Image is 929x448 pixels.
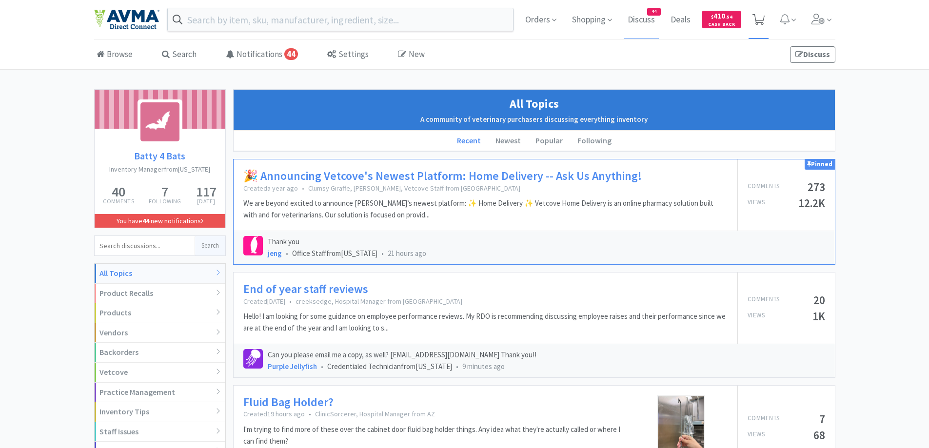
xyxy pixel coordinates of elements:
[94,40,135,70] a: Browse
[748,197,765,209] p: Views
[195,236,225,255] button: Search
[748,181,780,193] p: Comments
[243,282,368,296] a: End of year staff reviews
[624,16,659,24] a: Discuss44
[95,164,225,175] h2: Inventory Manager from [US_STATE]
[381,249,384,258] span: •
[103,185,134,198] h5: 40
[450,131,488,151] li: Recent
[808,181,825,193] h5: 273
[708,22,735,28] span: Cash Back
[243,297,728,306] p: Created [DATE] creeksedge, Hospital Manager from [GEOGRAPHIC_DATA]
[243,395,334,409] a: Fluid Bag Holder?
[159,40,199,70] a: Search
[702,6,741,33] a: $410.54Cash Back
[798,197,825,209] h5: 12.2K
[268,361,825,372] div: Credentialed Technician from [US_STATE]
[812,311,825,322] h5: 1K
[95,363,225,383] div: Vetcove
[243,424,630,447] p: I'm trying to find more of these over the cabinet door fluid bag holder things. Any idea what the...
[309,409,311,418] span: •
[570,131,619,151] li: Following
[243,409,630,418] p: Created 19 hours ago ClinicSorcerer, Hospital Manager from AZ
[456,362,458,371] span: •
[168,8,514,31] input: Search by item, sku, manufacturer, ingredient, size...
[321,362,323,371] span: •
[302,184,304,193] span: •
[268,362,317,371] a: Purple Jellyfish
[286,249,288,258] span: •
[223,40,300,70] a: Notifications44
[388,249,426,258] span: 21 hours ago
[725,14,732,20] span: . 54
[268,248,825,259] div: Office Staff from [US_STATE]
[149,185,181,198] h5: 7
[95,303,225,323] div: Products
[243,184,728,193] p: Created a year ago Clumsy Giraffe, [PERSON_NAME], Vetcove Staff from [GEOGRAPHIC_DATA]
[243,197,728,221] p: We are beyond excited to announce [PERSON_NAME]’s newest platform: ✨ Home Delivery ✨ Vetcove Home...
[95,422,225,442] div: Staff Issues
[196,198,217,204] p: [DATE]
[790,46,835,63] a: Discuss
[268,249,282,258] a: jeng
[748,429,765,441] p: Views
[243,311,728,334] p: Hello! I am looking for some guidance on employee performance reviews. My RDO is recommending dis...
[805,159,835,170] div: Pinned
[94,9,159,30] img: e4e33dab9f054f5782a47901c742baa9_102.png
[196,185,217,198] h5: 117
[95,236,195,255] input: Search discussions...
[648,8,660,15] span: 44
[95,402,225,422] div: Inventory Tips
[95,383,225,403] div: Practice Management
[238,114,830,125] h2: A community of veterinary purchasers discussing everything inventory
[142,216,149,225] strong: 44
[95,264,225,284] div: All Topics
[268,236,825,248] p: Thank you
[813,429,825,441] h5: 68
[748,413,780,425] p: Comments
[325,40,371,70] a: Settings
[238,95,830,113] h1: All Topics
[95,214,225,228] a: You have44 new notifications
[488,131,528,151] li: Newest
[289,297,292,306] span: •
[667,16,694,24] a: Deals
[95,148,225,164] a: Batty 4 Bats
[748,311,765,322] p: Views
[395,40,427,70] a: New
[95,343,225,363] div: Backorders
[711,11,732,20] span: 410
[462,362,505,371] span: 9 minutes ago
[149,198,181,204] p: Following
[95,323,225,343] div: Vendors
[103,198,134,204] p: Comments
[748,294,780,306] p: Comments
[243,169,642,183] a: 🎉 Announcing Vetcove's Newest Platform: Home Delivery -- Ask Us Anything!
[268,349,825,361] p: Can you please email me a copy, as well? [EMAIL_ADDRESS][DOMAIN_NAME] Thank you!!
[819,413,825,425] h5: 7
[711,14,713,20] span: $
[95,284,225,304] div: Product Recalls
[813,294,825,306] h5: 20
[284,48,298,60] span: 44
[528,131,570,151] li: Popular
